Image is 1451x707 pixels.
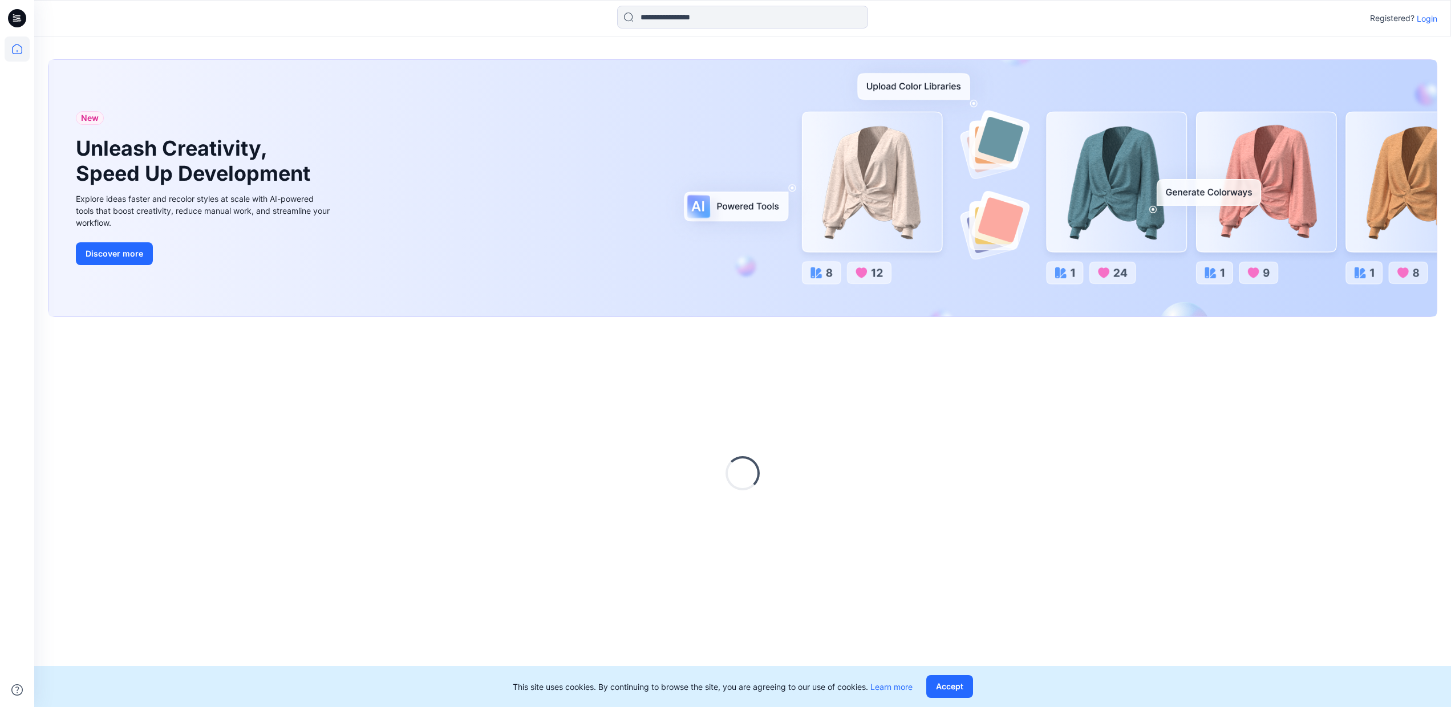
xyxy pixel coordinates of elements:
[1417,13,1437,25] p: Login
[76,242,333,265] a: Discover more
[81,111,99,125] span: New
[870,682,913,692] a: Learn more
[513,681,913,693] p: This site uses cookies. By continuing to browse the site, you are agreeing to our use of cookies.
[1370,11,1414,25] p: Registered?
[76,136,315,185] h1: Unleash Creativity, Speed Up Development
[76,242,153,265] button: Discover more
[926,675,973,698] button: Accept
[76,193,333,229] div: Explore ideas faster and recolor styles at scale with AI-powered tools that boost creativity, red...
